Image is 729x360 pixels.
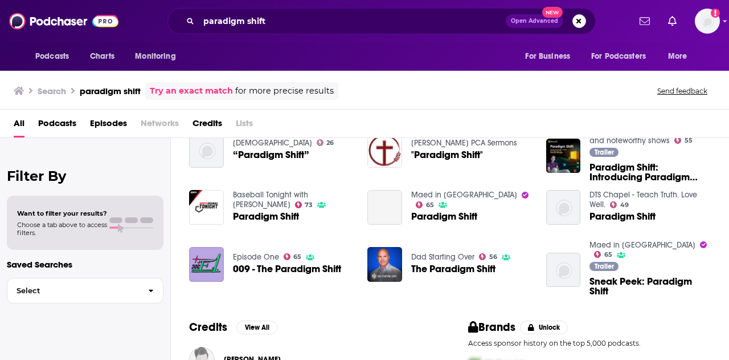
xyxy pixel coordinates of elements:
a: Credits [193,114,222,137]
a: Maed in India [589,240,695,250]
a: Baseball Tonight with Buster Olney [233,190,308,209]
a: 26 [317,139,334,146]
a: 55 [674,137,693,144]
a: Dad Starting Over [411,252,474,262]
a: The Paradigm Shift [411,264,495,274]
a: 56 [479,253,497,260]
a: 73 [295,201,313,208]
a: Paradigm Shift [233,212,299,221]
img: User Profile [695,9,720,34]
input: Search podcasts, credits, & more... [199,12,506,30]
span: 73 [305,203,313,208]
h2: Filter By [7,168,163,184]
a: HOPE FELLOWSHIP CHURCH [233,138,312,148]
a: 65 [594,251,612,258]
span: More [668,48,687,64]
a: Maed in India [411,190,517,200]
span: Trailer [595,263,614,270]
span: Open Advanced [511,18,558,24]
a: Paradigm Shift [411,212,477,221]
a: Episodes [90,114,127,137]
span: Monitoring [135,48,175,64]
a: The Paradigm Shift [367,247,402,282]
button: Send feedback [654,86,711,96]
button: Show profile menu [695,9,720,34]
a: Episode One [233,252,279,262]
a: 009 - The Paradigm Shift [189,247,224,282]
a: Try an exact match [150,84,233,98]
svg: Add a profile image [711,9,720,18]
a: CreditsView All [189,320,277,334]
img: Paradigm Shift: Introducing Paradigm Shift [546,139,581,173]
a: 009 - The Paradigm Shift [233,264,341,274]
span: For Podcasters [591,48,646,64]
span: Lists [236,114,253,137]
button: Open AdvancedNew [506,14,563,28]
a: Paradigm Shift: Introducing Paradigm Shift [589,163,711,182]
p: Access sponsor history on the top 5,000 podcasts. [468,339,711,347]
span: 65 [426,203,434,208]
img: Paradigm Shift [189,190,224,225]
h3: Search [38,86,66,96]
span: 55 [685,138,693,143]
span: Trailer [595,149,614,156]
a: "Paradigm Shift" [411,150,483,160]
a: Charts [83,46,121,67]
a: 65 [416,201,434,208]
img: Sneak Peek: Paradigm Shift [546,253,581,288]
button: Select [7,278,163,304]
h3: paradigm shift [80,86,141,96]
button: open menu [27,46,84,67]
img: Paradigm Shift [546,190,581,225]
a: Paradigm Shift [367,190,402,225]
img: "Paradigm Shift" [367,133,402,168]
span: Podcasts [35,48,69,64]
span: New [542,7,563,18]
span: 65 [293,254,301,260]
img: Podchaser - Follow, Share and Rate Podcasts [9,10,118,32]
span: for more precise results [235,84,334,98]
button: open menu [584,46,662,67]
p: Saved Searches [7,259,163,270]
a: All [14,114,24,137]
button: View All [236,321,277,334]
a: DTS Chapel - Teach Truth. Love Well. [589,190,697,209]
a: Meadowcroft PCA Sermons [411,138,517,148]
a: “Paradigm Shift” [233,150,309,160]
span: Select [7,287,139,294]
button: open menu [517,46,584,67]
span: Logged in as gabrielle.gantz [695,9,720,34]
span: 65 [604,252,612,257]
span: Want to filter your results? [17,209,107,217]
span: Charts [90,48,114,64]
img: “Paradigm Shift” [189,133,224,168]
button: open menu [660,46,702,67]
span: 26 [326,140,334,145]
a: 49 [610,201,629,208]
h2: Brands [468,320,515,334]
a: Paradigm Shift [589,212,656,221]
a: Podcasts [38,114,76,137]
h2: Credits [189,320,227,334]
button: Unlock [520,321,568,334]
a: Sneak Peek: Paradigm Shift [589,277,711,296]
span: 56 [489,254,497,260]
